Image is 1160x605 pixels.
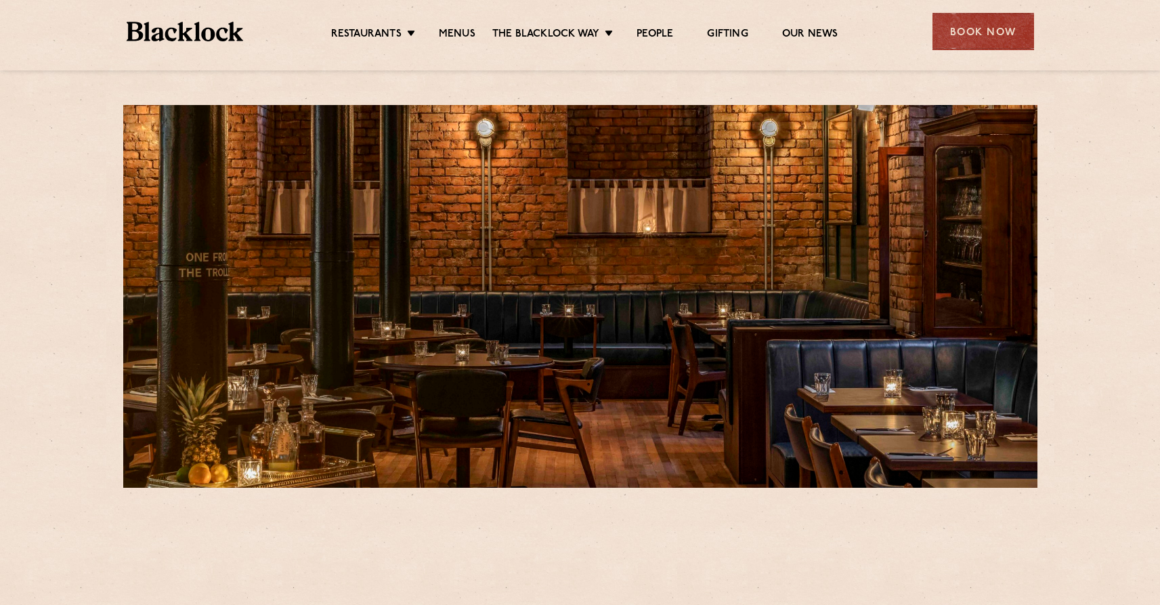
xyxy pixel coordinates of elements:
[492,28,599,43] a: The Blacklock Way
[439,28,475,43] a: Menus
[637,28,673,43] a: People
[707,28,748,43] a: Gifting
[782,28,838,43] a: Our News
[127,22,244,41] img: BL_Textured_Logo-footer-cropped.svg
[932,13,1034,50] div: Book Now
[331,28,402,43] a: Restaurants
